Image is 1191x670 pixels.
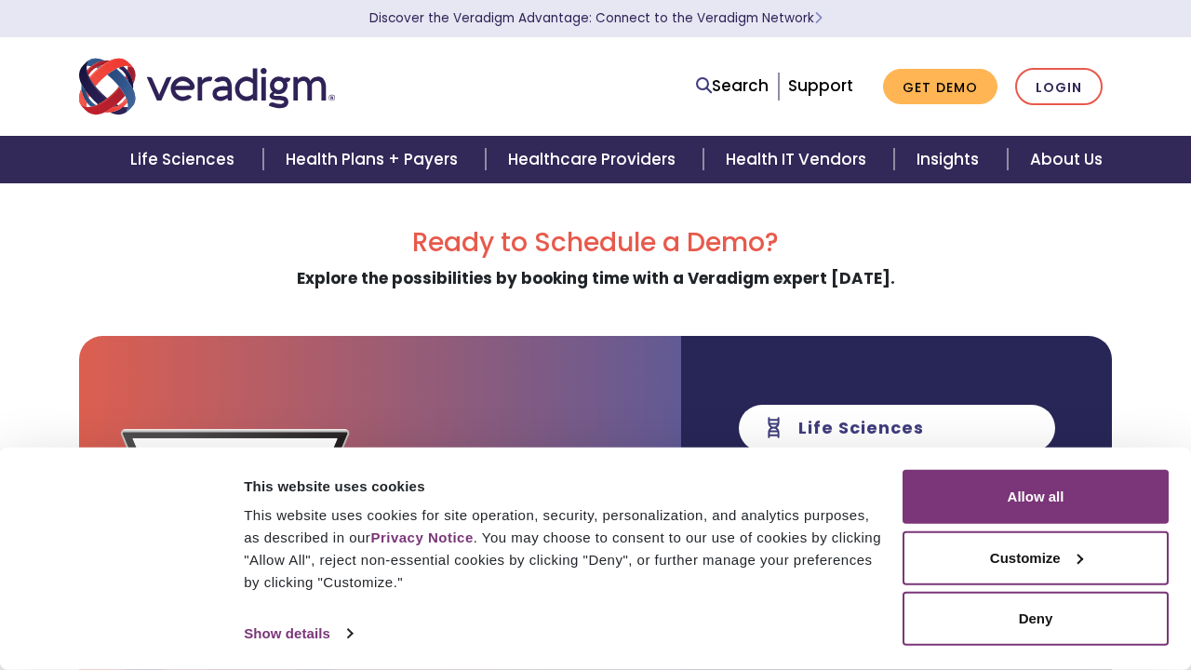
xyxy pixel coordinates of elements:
[108,136,262,183] a: Life Sciences
[903,592,1169,646] button: Deny
[263,136,486,183] a: Health Plans + Payers
[244,475,881,497] div: This website uses cookies
[244,504,881,594] div: This website uses cookies for site operation, security, personalization, and analytics purposes, ...
[1015,68,1103,106] a: Login
[79,56,335,117] img: Veradigm logo
[903,470,1169,524] button: Allow all
[696,74,769,99] a: Search
[1008,136,1125,183] a: About Us
[894,136,1007,183] a: Insights
[703,136,894,183] a: Health IT Vendors
[814,9,823,27] span: Learn More
[370,529,473,545] a: Privacy Notice
[883,69,997,105] a: Get Demo
[244,620,352,648] a: Show details
[297,267,895,289] strong: Explore the possibilities by booking time with a Veradigm expert [DATE].
[903,530,1169,584] button: Customize
[79,227,1112,259] h2: Ready to Schedule a Demo?
[369,9,823,27] a: Discover the Veradigm Advantage: Connect to the Veradigm NetworkLearn More
[486,136,703,183] a: Healthcare Providers
[788,74,853,97] a: Support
